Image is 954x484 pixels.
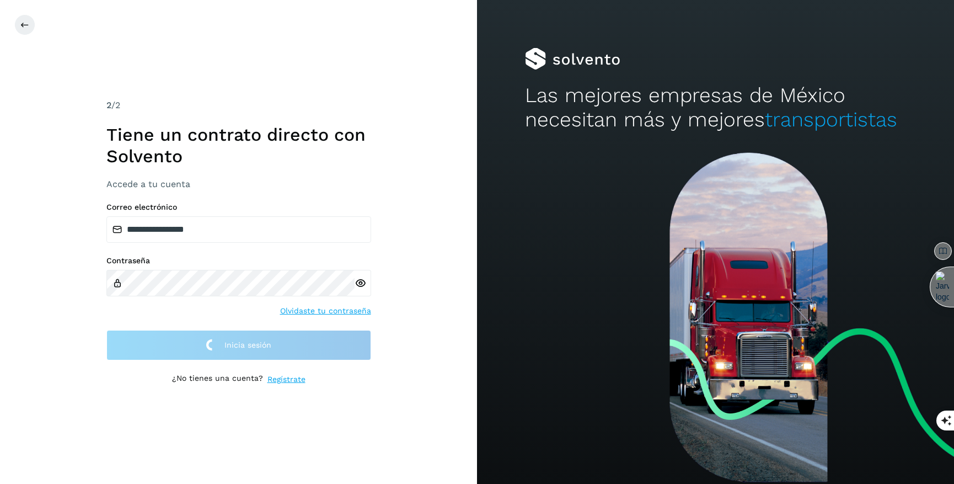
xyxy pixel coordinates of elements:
[172,374,263,385] p: ¿No tienes una cuenta?
[765,108,897,131] span: transportistas
[106,330,371,360] button: Inicia sesión
[106,203,371,212] label: Correo electrónico
[106,124,371,167] h1: Tiene un contrato directo con Solvento
[106,256,371,265] label: Contraseña
[280,305,371,317] a: Olvidaste tu contraseña
[106,100,111,110] span: 2
[224,341,271,349] span: Inicia sesión
[267,374,306,385] a: Regístrate
[106,179,371,189] h3: Accede a tu cuenta
[525,83,907,132] h2: Las mejores empresas de México necesitan más y mejores
[106,99,371,112] div: /2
